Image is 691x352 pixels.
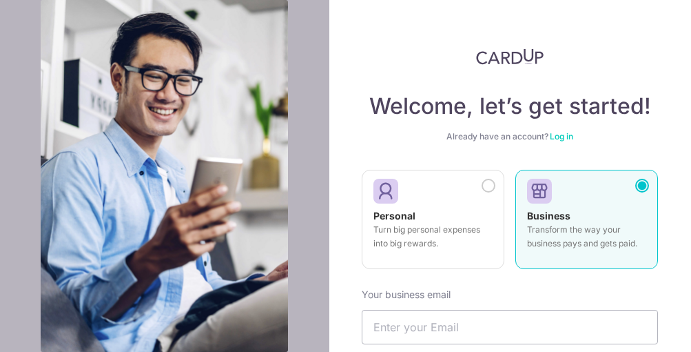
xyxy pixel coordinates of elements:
div: Already have an account? [362,131,658,142]
a: Log in [550,131,573,141]
p: Turn big personal expenses into big rewards. [373,223,493,251]
strong: Business [527,210,570,222]
input: Enter your Email [362,310,658,344]
h4: Welcome, let’s get started! [362,92,658,120]
img: CardUp Logo [476,48,544,65]
label: Your business email [362,288,451,302]
a: Business Transform the way your business pays and gets paid. [515,170,658,277]
a: Personal Turn big personal expenses into big rewards. [362,170,504,277]
strong: Personal [373,210,415,222]
p: Transform the way your business pays and gets paid. [527,223,646,251]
